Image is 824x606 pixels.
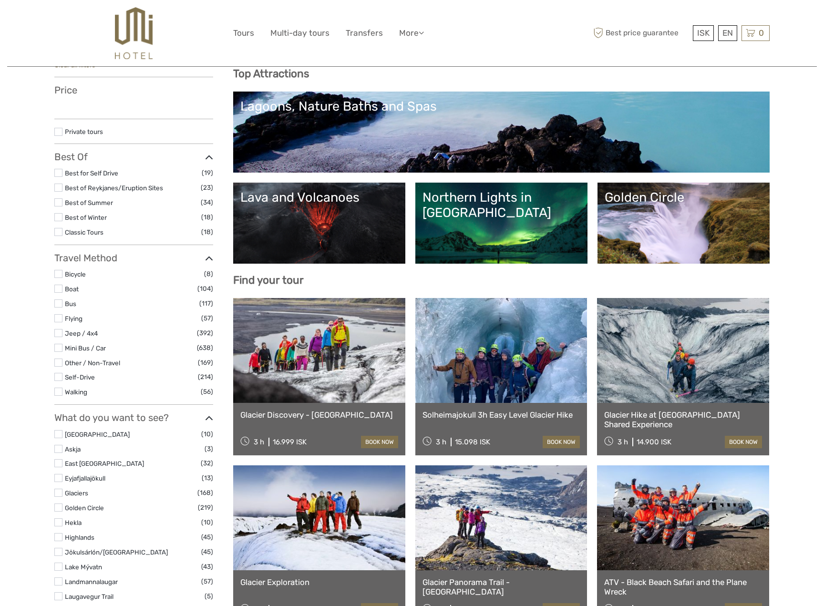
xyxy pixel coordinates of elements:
a: ATV - Black Beach Safari and the Plane Wreck [604,577,762,597]
a: Solheimajokull 3h Easy Level Glacier Hike [422,410,580,420]
span: (43) [201,561,213,572]
span: (10) [201,429,213,440]
a: Glacier Exploration [240,577,398,587]
div: 16.999 ISK [273,438,307,446]
a: Lagoons, Nature Baths and Spas [240,99,762,165]
a: Bicycle [65,270,86,278]
a: Glacier Panorama Trail - [GEOGRAPHIC_DATA] [422,577,580,597]
a: Tours [233,26,254,40]
span: (168) [197,487,213,498]
span: (169) [198,357,213,368]
a: book now [361,436,398,448]
a: Other / Non-Travel [65,359,120,367]
span: (117) [199,298,213,309]
span: (18) [201,226,213,237]
span: (18) [201,212,213,223]
a: Multi-day tours [270,26,330,40]
b: Find your tour [233,274,304,287]
span: (3) [205,443,213,454]
span: (219) [198,502,213,513]
h3: Price [54,84,213,96]
a: Bus [65,300,76,308]
span: (10) [201,517,213,528]
span: (392) [197,328,213,339]
div: Lava and Volcanoes [240,190,398,205]
a: Private tours [65,128,103,135]
span: (57) [201,576,213,587]
div: Lagoons, Nature Baths and Spas [240,99,762,114]
span: 3 h [254,438,264,446]
div: Northern Lights in [GEOGRAPHIC_DATA] [422,190,580,221]
span: (19) [202,167,213,178]
span: (45) [201,546,213,557]
a: Self-Drive [65,373,95,381]
a: Glacier Hike at [GEOGRAPHIC_DATA] Shared Experience [604,410,762,430]
a: Walking [65,388,87,396]
a: Eyjafjallajökull [65,474,105,482]
a: Glacier Discovery - [GEOGRAPHIC_DATA] [240,410,398,420]
a: Boat [65,285,79,293]
a: [GEOGRAPHIC_DATA] [65,431,130,438]
a: Highlands [65,534,94,541]
b: Top Attractions [233,67,309,80]
a: Golden Circle [65,504,104,512]
span: 3 h [436,438,446,446]
div: 15.098 ISK [455,438,490,446]
a: Landmannalaugar [65,578,118,585]
a: Transfers [346,26,383,40]
span: 3 h [618,438,628,446]
span: (638) [197,342,213,353]
span: (104) [197,283,213,294]
span: (34) [201,197,213,208]
a: book now [543,436,580,448]
a: Flying [65,315,82,322]
div: 14.900 ISK [637,438,671,446]
a: Best of Reykjanes/Eruption Sites [65,184,163,192]
h3: What do you want to see? [54,412,213,423]
a: Best for Self Drive [65,169,118,177]
span: (56) [201,386,213,397]
a: Classic Tours [65,228,103,236]
a: More [399,26,424,40]
span: (45) [201,532,213,543]
span: Best price guarantee [591,25,690,41]
span: (57) [201,313,213,324]
div: EN [718,25,737,41]
span: 0 [757,28,765,38]
a: Jökulsárlón/[GEOGRAPHIC_DATA] [65,548,168,556]
a: book now [725,436,762,448]
span: (5) [205,591,213,602]
a: Hekla [65,519,82,526]
h3: Best Of [54,151,213,163]
h3: Travel Method [54,252,213,264]
a: Golden Circle [605,190,762,257]
a: Northern Lights in [GEOGRAPHIC_DATA] [422,190,580,257]
a: Glaciers [65,489,88,497]
span: (23) [201,182,213,193]
span: (32) [201,458,213,469]
a: Best of Winter [65,214,107,221]
a: Best of Summer [65,199,113,206]
span: (214) [198,371,213,382]
a: Laugavegur Trail [65,593,113,600]
a: Mini Bus / Car [65,344,106,352]
a: Lake Mývatn [65,563,102,571]
span: ISK [697,28,710,38]
a: Jeep / 4x4 [65,329,98,337]
a: Askja [65,445,81,453]
a: East [GEOGRAPHIC_DATA] [65,460,144,467]
a: Lava and Volcanoes [240,190,398,257]
img: 526-1e775aa5-7374-4589-9d7e-5793fb20bdfc_logo_big.jpg [115,7,153,59]
span: (8) [204,268,213,279]
div: Golden Circle [605,190,762,205]
span: (13) [202,472,213,483]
